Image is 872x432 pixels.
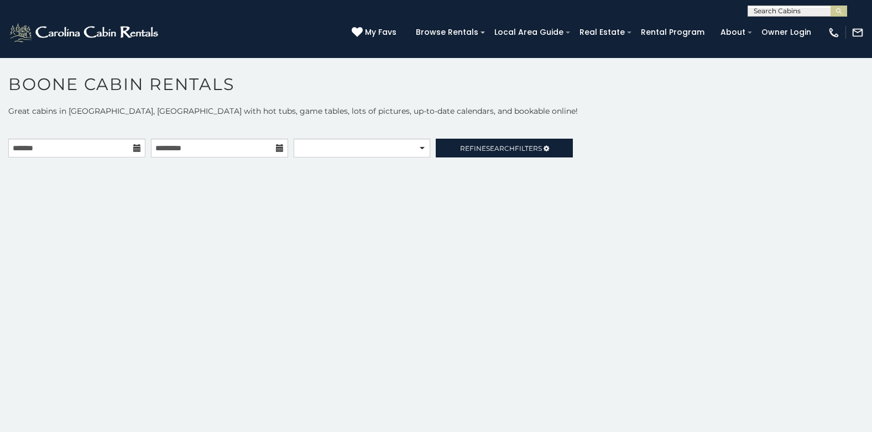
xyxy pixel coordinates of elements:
img: phone-regular-white.png [828,27,840,39]
span: Search [486,144,515,152]
a: About [715,24,751,41]
a: Owner Login [756,24,817,41]
a: RefineSearchFilters [436,139,573,157]
a: Rental Program [635,24,710,41]
span: My Favs [365,27,396,38]
img: mail-regular-white.png [852,27,864,39]
img: White-1-2.png [8,22,161,44]
a: Local Area Guide [489,24,569,41]
a: Real Estate [574,24,630,41]
a: Browse Rentals [410,24,484,41]
a: My Favs [352,27,399,39]
span: Refine Filters [460,144,542,152]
